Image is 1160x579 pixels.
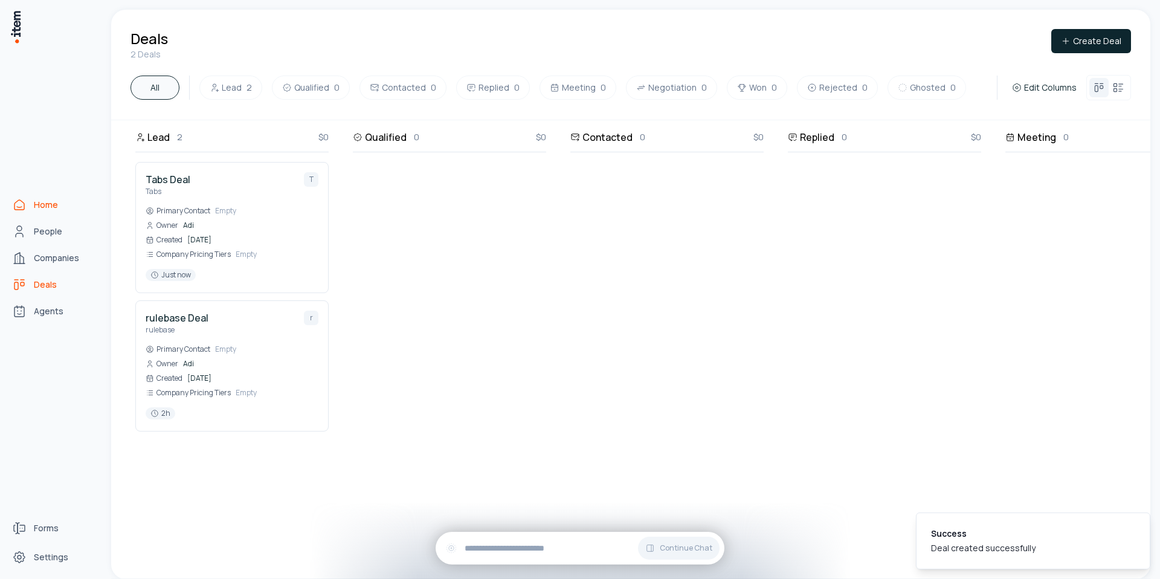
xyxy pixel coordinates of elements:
[950,82,956,94] span: 0
[187,374,318,383] span: [DATE]
[800,130,834,144] h3: Replied
[130,48,168,60] p: 2 Deals
[177,131,182,144] p: 2
[536,131,546,144] span: $0
[304,311,318,325] div: r
[34,305,63,317] span: Agents
[436,532,724,564] div: Continue Chat
[727,76,787,100] button: Won0
[272,76,350,100] button: Qualified0
[130,76,179,100] button: All
[146,359,178,369] div: Owner
[1017,130,1056,144] h3: Meeting
[753,131,764,144] span: $0
[246,82,252,94] span: 2
[7,219,99,244] a: People
[1007,79,1081,96] button: Edit Columns
[34,551,68,563] span: Settings
[660,543,712,553] span: Continue Chat
[359,76,446,100] button: Contacted0
[414,131,419,144] p: 0
[34,522,59,534] span: Forms
[34,225,62,238] span: People
[7,246,99,270] a: Companies
[334,82,340,94] span: 0
[146,388,231,398] div: Company Pricing Tiers
[147,130,170,144] h3: Lead
[701,82,707,94] span: 0
[183,221,318,230] span: Adi
[34,199,58,211] span: Home
[146,374,182,383] div: Created
[146,206,210,216] div: Primary Contact
[365,130,407,144] h3: Qualified
[318,131,329,144] span: $0
[130,29,168,48] h1: Deals
[582,130,633,144] h3: Contacted
[146,250,231,259] div: Company Pricing Tiers
[7,545,99,569] a: Settings
[514,82,520,94] span: 0
[862,82,868,94] span: 0
[146,187,190,196] p: Tabs
[931,528,1036,540] div: Success
[772,82,777,94] span: 0
[34,279,57,291] span: Deals
[146,311,208,325] h4: rulebase Deal
[10,10,22,44] img: Item Brain Logo
[183,359,318,369] span: Adi
[146,325,208,335] p: rulebase
[971,131,981,144] span: $0
[236,250,318,259] span: Empty
[1024,82,1077,94] span: Edit Columns
[638,537,720,560] button: Continue Chat
[146,235,182,245] div: Created
[34,252,79,264] span: Companies
[7,273,99,297] a: Deals
[215,206,318,216] span: Empty
[304,172,318,187] div: T
[146,221,178,230] div: Owner
[540,76,616,100] button: Meeting0
[7,299,99,323] a: Agents
[931,542,1036,554] div: Deal created successfully
[842,131,847,144] p: 0
[431,82,436,94] span: 0
[146,407,175,421] button: 2h
[888,76,966,100] button: Ghosted0
[215,344,318,354] span: Empty
[601,82,606,94] span: 0
[146,407,175,419] span: 2h
[236,388,318,398] span: Empty
[135,162,329,293] div: Tabs DealTabsTPrimary ContactEmptyOwnerAdiCreated[DATE]Company Pricing TiersEmptyJust now
[456,76,530,100] button: Replied0
[7,193,99,217] a: Home
[640,131,645,144] p: 0
[187,235,318,245] span: [DATE]
[146,269,196,281] span: Just now
[146,172,318,283] a: Tabs DealTabsTPrimary ContactEmptyOwnerAdiCreated[DATE]Company Pricing TiersEmptyJust now
[146,344,210,354] div: Primary Contact
[626,76,717,100] button: Negotiation0
[146,172,190,187] h4: Tabs Deal
[797,76,878,100] button: Rejected0
[1063,131,1069,144] p: 0
[146,311,318,421] a: rulebase DealrulebaserPrimary ContactEmptyOwnerAdiCreated[DATE]Company Pricing TiersEmpty2h
[7,516,99,540] a: Forms
[1051,29,1131,53] button: Create Deal
[135,300,329,432] div: rulebase DealrulebaserPrimary ContactEmptyOwnerAdiCreated[DATE]Company Pricing TiersEmpty2h
[146,269,196,283] button: Just now
[199,76,262,100] button: Lead2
